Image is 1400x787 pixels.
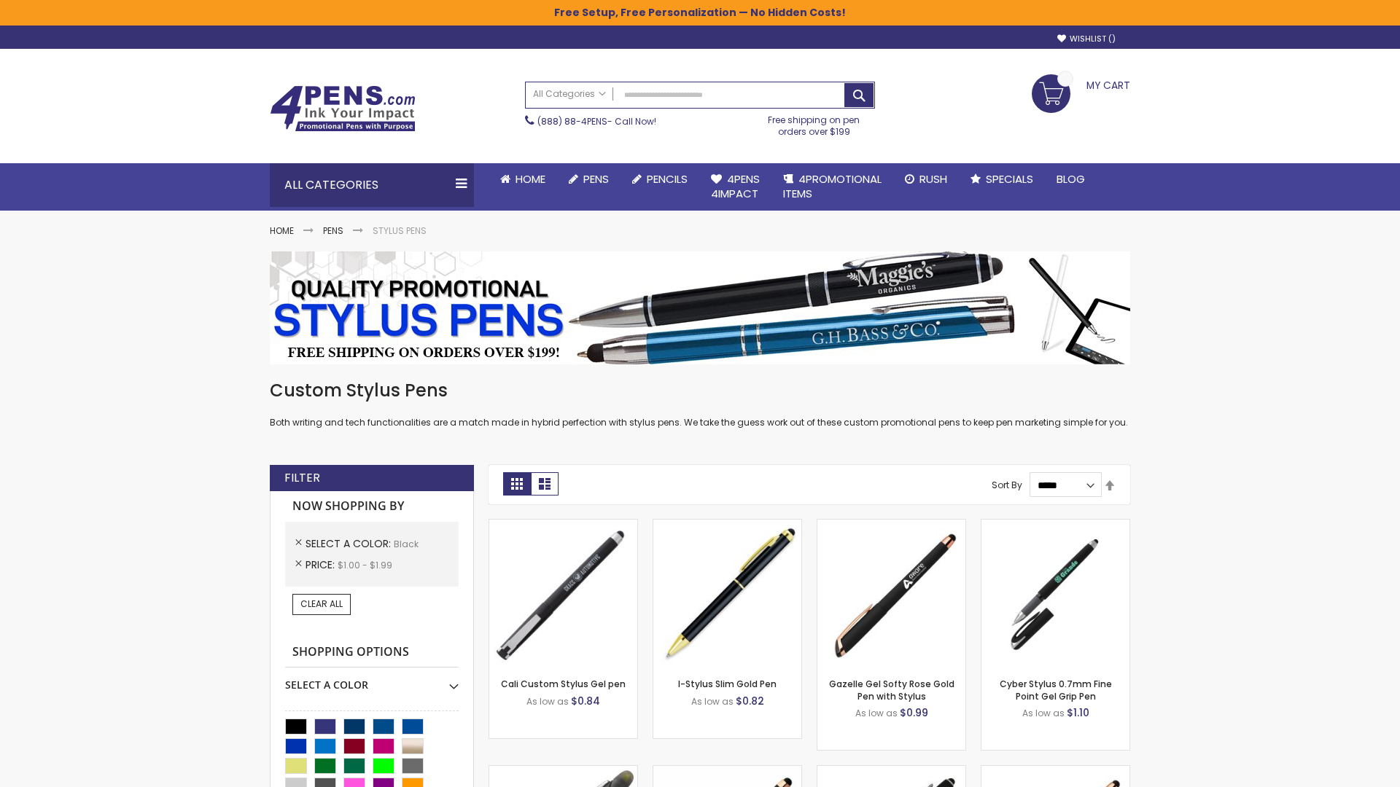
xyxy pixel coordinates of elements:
[1057,171,1085,187] span: Blog
[621,163,699,195] a: Pencils
[1000,678,1112,702] a: Cyber Stylus 0.7mm Fine Point Gel Grip Pen
[489,765,637,778] a: Souvenir® Jalan Highlighter Stylus Pen Combo-Black
[533,88,606,100] span: All Categories
[771,163,893,211] a: 4PROMOTIONALITEMS
[292,594,351,614] a: Clear All
[394,538,419,550] span: Black
[1022,707,1065,719] span: As low as
[647,171,688,187] span: Pencils
[516,171,545,187] span: Home
[501,678,626,690] a: Cali Custom Stylus Gel pen
[270,251,1130,364] img: Stylus Pens
[783,171,882,201] span: 4PROMOTIONAL ITEMS
[829,678,954,702] a: Gazelle Gel Softy Rose Gold Pen with Stylus
[537,115,656,128] span: - Call Now!
[981,520,1129,667] img: Cyber Stylus 0.7mm Fine Point Gel Grip Pen-Black
[526,695,569,708] span: As low as
[653,520,801,667] img: I-Stylus Slim Gold-Black
[270,379,1130,402] h1: Custom Stylus Pens
[285,491,459,522] strong: Now Shopping by
[986,171,1033,187] span: Specials
[817,520,965,667] img: Gazelle Gel Softy Rose Gold Pen with Stylus-Black
[1057,34,1116,44] a: Wishlist
[557,163,621,195] a: Pens
[338,559,392,571] span: $1.00 - $1.99
[959,163,1045,195] a: Specials
[526,82,613,106] a: All Categories
[489,519,637,531] a: Cali Custom Stylus Gel pen-Black
[306,536,394,551] span: Select A Color
[699,163,771,211] a: 4Pens4impact
[1067,705,1089,720] span: $1.10
[270,163,474,207] div: All Categories
[503,472,531,496] strong: Grid
[285,637,459,668] strong: Shopping Options
[855,707,898,719] span: As low as
[817,519,965,531] a: Gazelle Gel Softy Rose Gold Pen with Stylus-Black
[284,470,320,486] strong: Filter
[691,695,734,708] span: As low as
[373,224,427,237] strong: Stylus Pens
[306,557,338,572] span: Price
[489,163,557,195] a: Home
[583,171,609,187] span: Pens
[270,224,294,237] a: Home
[919,171,947,187] span: Rush
[893,163,959,195] a: Rush
[571,694,600,708] span: $0.84
[711,171,760,201] span: 4Pens 4impact
[678,678,777,690] a: I-Stylus Slim Gold Pen
[900,705,928,720] span: $0.99
[653,519,801,531] a: I-Stylus Slim Gold-Black
[981,519,1129,531] a: Cyber Stylus 0.7mm Fine Point Gel Grip Pen-Black
[270,85,416,132] img: 4Pens Custom Pens and Promotional Products
[992,479,1022,491] label: Sort By
[753,109,876,138] div: Free shipping on pen orders over $199
[285,667,459,692] div: Select A Color
[537,115,607,128] a: (888) 88-4PENS
[653,765,801,778] a: Islander Softy Rose Gold Gel Pen with Stylus-Black
[1045,163,1097,195] a: Blog
[489,520,637,667] img: Cali Custom Stylus Gel pen-Black
[817,765,965,778] a: Custom Soft Touch® Metal Pens with Stylus-Black
[300,598,343,610] span: Clear All
[323,224,343,237] a: Pens
[270,379,1130,429] div: Both writing and tech functionalities are a match made in hybrid perfection with stylus pens. We ...
[736,694,764,708] span: $0.82
[981,765,1129,778] a: Gazelle Gel Softy Rose Gold Pen with Stylus - ColorJet-Black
